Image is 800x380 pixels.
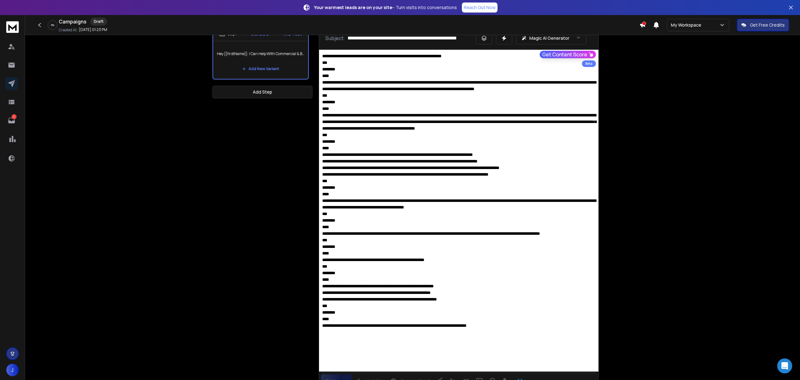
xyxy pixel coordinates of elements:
[516,32,586,44] button: Magic AI Generator
[582,60,596,67] div: Beta
[51,23,54,27] p: 0 %
[90,18,107,26] div: Draft
[5,114,18,127] a: 1
[59,18,87,25] h1: Campaigns
[212,27,309,80] li: Step1CC/BCCA/Z TestHey {{firstName}}. I Can Help With Commercial & Brand WorkAdd New Variant
[325,34,345,42] p: Subject:
[540,51,596,58] button: Get Content Score
[12,114,17,119] p: 1
[314,4,392,10] strong: Your warmest leads are on your site
[6,21,19,33] img: logo
[6,364,19,376] button: J
[462,3,497,13] a: Reach Out Now
[79,27,107,32] p: [DATE] 01:23 PM
[59,28,77,33] p: Created At:
[464,4,496,11] p: Reach Out Now
[314,4,457,11] p: – Turn visits into conversations
[212,86,312,98] button: Add Step
[217,45,304,63] p: Hey {{firstName}}. I Can Help With Commercial & Brand Work
[237,63,284,75] button: Add New Variant
[777,358,792,373] div: Open Intercom Messenger
[750,22,785,28] p: Get Free Credits
[737,19,789,31] button: Get Free Credits
[671,22,704,28] p: My Workspace
[529,35,569,41] p: Magic AI Generator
